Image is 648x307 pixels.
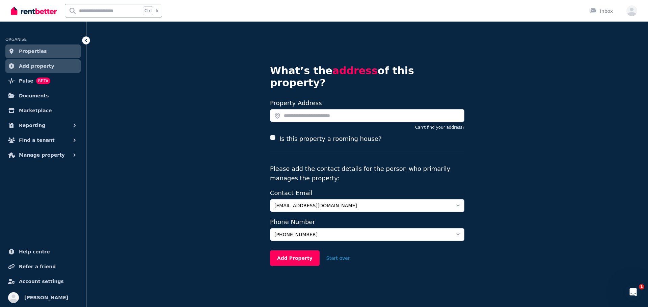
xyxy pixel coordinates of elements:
[5,260,81,273] a: Refer a friend
[36,78,50,84] span: BETA
[415,125,464,130] button: Can't find your address?
[156,8,158,13] span: k
[5,59,81,73] a: Add property
[19,62,54,70] span: Add property
[270,250,320,266] button: Add Property
[19,263,56,271] span: Refer a friend
[270,65,464,89] h4: What’s the of this property?
[320,251,357,266] button: Start over
[270,217,464,227] label: Phone Number
[19,136,55,144] span: Find a tenant
[589,8,613,14] div: Inbox
[143,6,153,15] span: Ctrl
[19,106,52,115] span: Marketplace
[270,228,464,241] button: [PHONE_NUMBER]
[19,121,45,129] span: Reporting
[5,148,81,162] button: Manage property
[11,6,57,16] img: RentBetter
[5,74,81,88] a: PulseBETA
[5,119,81,132] button: Reporting
[5,104,81,117] a: Marketplace
[5,89,81,102] a: Documents
[19,248,50,256] span: Help centre
[24,294,68,302] span: [PERSON_NAME]
[19,92,49,100] span: Documents
[5,245,81,258] a: Help centre
[19,47,47,55] span: Properties
[19,277,64,285] span: Account settings
[270,188,464,198] label: Contact Email
[625,284,641,300] iframe: Intercom live chat
[274,202,451,209] span: [EMAIL_ADDRESS][DOMAIN_NAME]
[270,164,464,183] p: Please add the contact details for the person who primarily manages the property:
[270,199,464,212] button: [EMAIL_ADDRESS][DOMAIN_NAME]
[5,37,27,42] span: ORGANISE
[5,275,81,288] a: Account settings
[5,44,81,58] a: Properties
[639,284,644,289] span: 1
[19,151,65,159] span: Manage property
[332,65,378,76] span: address
[274,231,451,238] span: [PHONE_NUMBER]
[270,99,322,106] label: Property Address
[19,77,33,85] span: Pulse
[5,133,81,147] button: Find a tenant
[279,134,381,144] label: Is this property a rooming house?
